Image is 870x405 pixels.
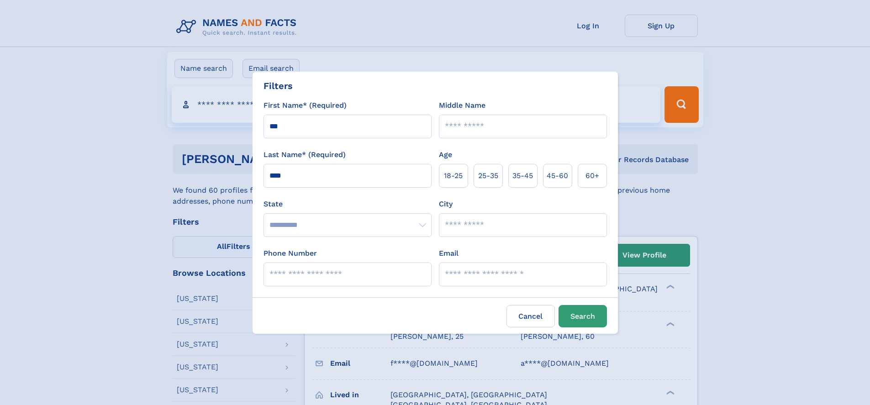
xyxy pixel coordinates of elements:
[559,305,607,327] button: Search
[439,100,485,111] label: Middle Name
[264,79,293,93] div: Filters
[264,149,346,160] label: Last Name* (Required)
[506,305,555,327] label: Cancel
[547,170,568,181] span: 45‑60
[264,199,432,210] label: State
[264,248,317,259] label: Phone Number
[512,170,533,181] span: 35‑45
[585,170,599,181] span: 60+
[444,170,463,181] span: 18‑25
[478,170,498,181] span: 25‑35
[264,100,347,111] label: First Name* (Required)
[439,248,459,259] label: Email
[439,149,452,160] label: Age
[439,199,453,210] label: City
